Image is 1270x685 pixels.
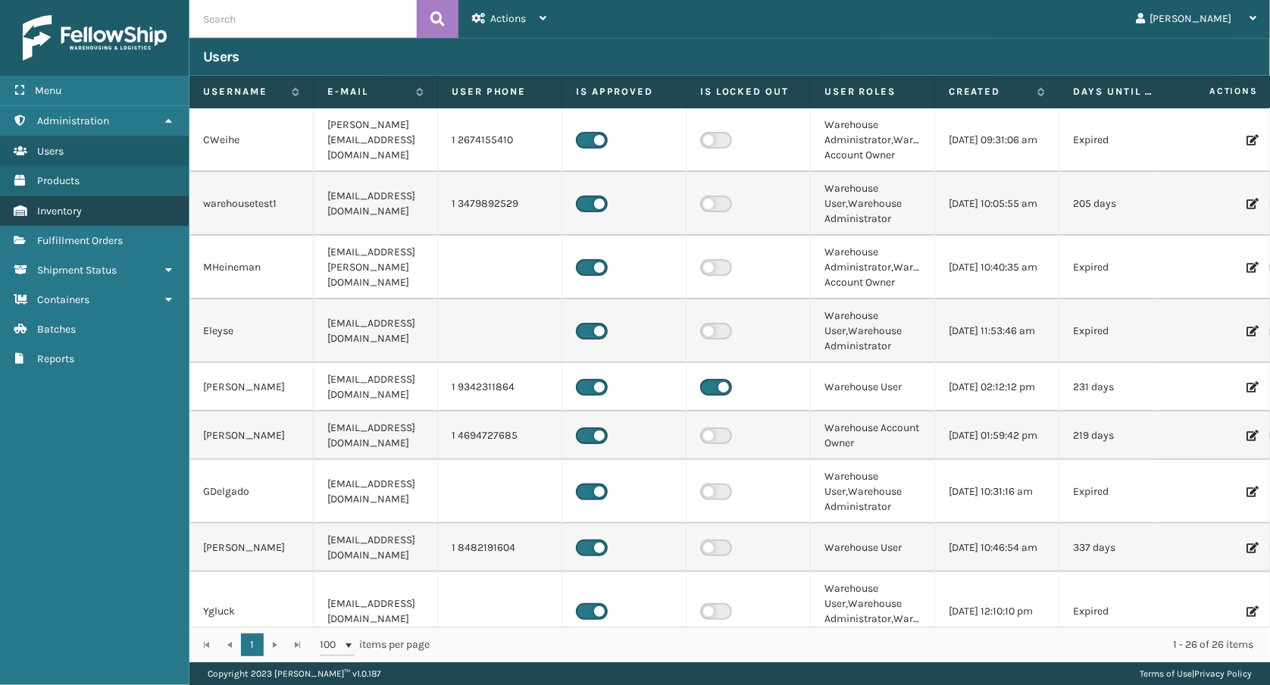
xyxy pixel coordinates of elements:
span: Users [37,145,64,158]
td: [EMAIL_ADDRESS][DOMAIN_NAME] [314,524,438,572]
td: CWeihe [189,108,314,172]
td: 219 days [1059,411,1184,460]
td: 1 2674155410 [438,108,562,172]
td: Warehouse Account Owner [811,411,935,460]
td: 1 9342311864 [438,363,562,411]
p: Copyright 2023 [PERSON_NAME]™ v 1.0.187 [208,662,381,685]
td: Warehouse Administrator,Warehouse Account Owner [811,108,935,172]
td: Eleyse [189,299,314,363]
td: Warehouse User,Warehouse Administrator [811,460,935,524]
td: [PERSON_NAME][EMAIL_ADDRESS][DOMAIN_NAME] [314,108,438,172]
td: MHeineman [189,236,314,299]
label: Days until password expires [1073,85,1154,99]
td: [PERSON_NAME] [189,411,314,460]
td: Warehouse Administrator,Warehouse Account Owner [811,236,935,299]
td: Expired [1059,460,1184,524]
label: Created [949,85,1030,99]
label: Is Approved [576,85,672,99]
a: Terms of Use [1140,668,1192,679]
td: 1 4694727685 [438,411,562,460]
img: logo [23,15,167,61]
td: Ygluck [189,572,314,651]
td: 205 days [1059,172,1184,236]
td: Expired [1059,299,1184,363]
span: Products [37,174,80,187]
span: Administration [37,114,109,127]
i: Edit [1247,543,1256,553]
td: [DATE] 10:05:55 am [935,172,1059,236]
div: | [1140,662,1252,685]
span: Inventory [37,205,82,217]
i: Edit [1247,135,1256,145]
td: [EMAIL_ADDRESS][PERSON_NAME][DOMAIN_NAME] [314,236,438,299]
td: [DATE] 12:10:10 pm [935,572,1059,651]
a: 1 [241,633,264,656]
td: [EMAIL_ADDRESS][DOMAIN_NAME] [314,363,438,411]
span: 100 [320,637,343,652]
td: 337 days [1059,524,1184,572]
span: items per page [320,633,430,656]
i: Edit [1247,606,1256,617]
i: Edit [1247,382,1256,393]
span: Containers [37,293,89,306]
td: GDelgado [189,460,314,524]
td: [DATE] 10:40:35 am [935,236,1059,299]
label: User phone [452,85,548,99]
label: User Roles [824,85,921,99]
td: [DATE] 11:53:46 am [935,299,1059,363]
h3: Users [203,48,239,66]
td: Warehouse User [811,363,935,411]
i: Edit [1247,486,1256,497]
td: 1 8482191604 [438,524,562,572]
td: Warehouse User,Warehouse Administrator,Warehouse Account Owner [811,572,935,651]
td: [DATE] 09:31:06 am [935,108,1059,172]
td: 231 days [1059,363,1184,411]
td: warehousetest1 [189,172,314,236]
td: Warehouse User,Warehouse Administrator [811,299,935,363]
td: [DATE] 01:59:42 pm [935,411,1059,460]
i: Edit [1247,326,1256,336]
td: [EMAIL_ADDRESS][DOMAIN_NAME] [314,172,438,236]
span: Fulfillment Orders [37,234,123,247]
td: Expired [1059,236,1184,299]
td: [EMAIL_ADDRESS][DOMAIN_NAME] [314,460,438,524]
span: Actions [490,12,526,25]
td: [EMAIL_ADDRESS][DOMAIN_NAME] [314,572,438,651]
td: [PERSON_NAME] [189,524,314,572]
td: Expired [1059,108,1184,172]
i: Edit [1247,430,1256,441]
span: Menu [35,84,61,97]
td: [EMAIL_ADDRESS][DOMAIN_NAME] [314,299,438,363]
td: [EMAIL_ADDRESS][DOMAIN_NAME] [314,411,438,460]
td: [DATE] 10:31:16 am [935,460,1059,524]
td: [DATE] 02:12:12 pm [935,363,1059,411]
td: [DATE] 10:46:54 am [935,524,1059,572]
span: Batches [37,323,76,336]
div: 1 - 26 of 26 items [452,637,1253,652]
i: Edit [1247,199,1256,209]
td: Expired [1059,572,1184,651]
td: 1 3479892529 [438,172,562,236]
span: Shipment Status [37,264,117,277]
td: [PERSON_NAME] [189,363,314,411]
a: Privacy Policy [1194,668,1252,679]
td: Warehouse User [811,524,935,572]
span: Actions [1162,79,1267,104]
span: Reports [37,352,74,365]
label: E-mail [327,85,408,99]
i: Edit [1247,262,1256,273]
label: Is Locked Out [700,85,796,99]
label: Username [203,85,284,99]
td: Warehouse User,Warehouse Administrator [811,172,935,236]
